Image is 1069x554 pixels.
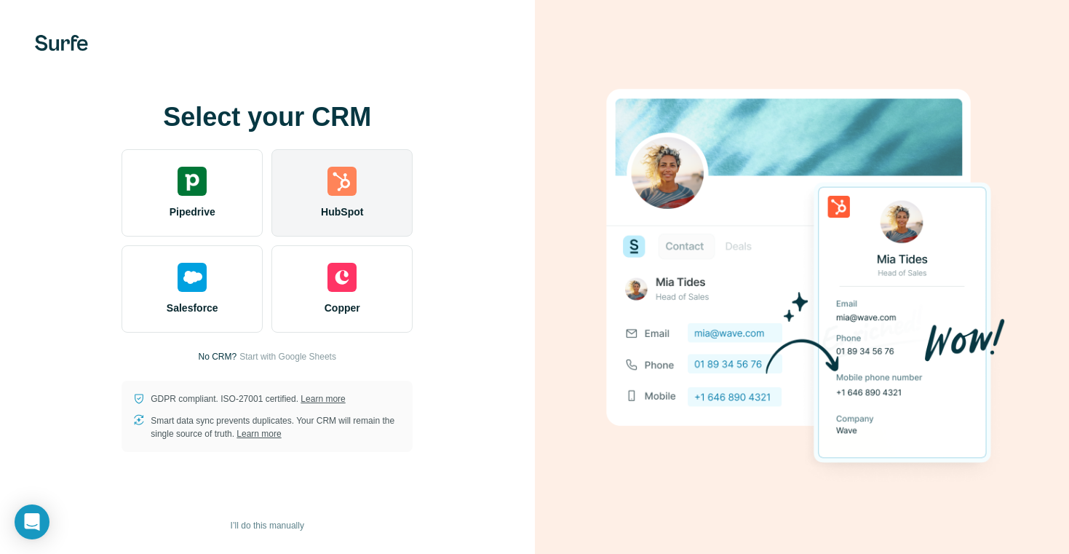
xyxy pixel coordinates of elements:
[220,515,314,537] button: I’ll do this manually
[178,167,207,196] img: pipedrive's logo
[325,301,360,315] span: Copper
[237,429,281,439] a: Learn more
[15,504,49,539] div: Open Intercom Messenger
[199,350,237,363] p: No CRM?
[178,263,207,292] img: salesforce's logo
[151,392,345,405] p: GDPR compliant. ISO-27001 certified.
[170,205,215,219] span: Pipedrive
[231,519,304,532] span: I’ll do this manually
[327,263,357,292] img: copper's logo
[327,167,357,196] img: hubspot's logo
[598,66,1006,488] img: HUBSPOT image
[167,301,218,315] span: Salesforce
[239,350,336,363] button: Start with Google Sheets
[301,394,345,404] a: Learn more
[321,205,363,219] span: HubSpot
[35,35,88,51] img: Surfe's logo
[122,103,413,132] h1: Select your CRM
[151,414,401,440] p: Smart data sync prevents duplicates. Your CRM will remain the single source of truth.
